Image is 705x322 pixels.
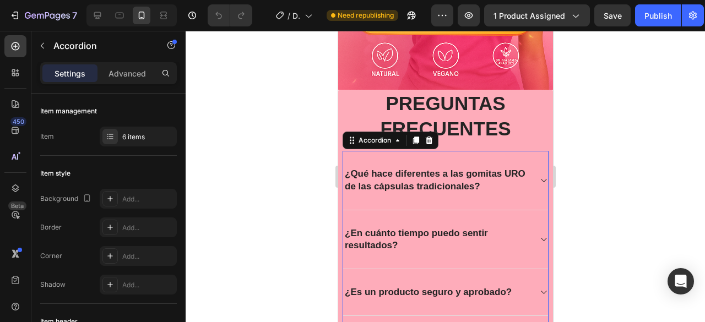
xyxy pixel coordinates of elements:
[53,39,147,52] p: Accordion
[208,4,252,26] div: Undo/Redo
[484,4,590,26] button: 1 product assigned
[288,10,290,21] span: /
[122,252,174,261] div: Add...
[4,4,82,26] button: 7
[40,251,62,261] div: Corner
[40,280,66,290] div: Shadow
[72,9,77,22] p: 7
[122,194,174,204] div: Add...
[594,4,631,26] button: Save
[55,68,85,79] p: Settings
[40,106,97,116] div: Item management
[40,168,70,178] div: Item style
[122,280,174,290] div: Add...
[338,10,394,20] span: Need republishing
[493,10,565,21] span: 1 product assigned
[644,10,672,21] div: Publish
[338,31,553,322] iframe: Design area
[122,223,174,233] div: Add...
[668,268,694,294] div: Open Intercom Messenger
[635,4,681,26] button: Publish
[40,132,54,141] div: Item
[122,132,174,142] div: 6 items
[109,68,146,79] p: Advanced
[40,222,62,232] div: Border
[40,192,94,206] div: Background
[292,10,300,21] span: Duplicate from Landing Page - [DATE] 08:09:51
[10,117,26,126] div: 450
[604,11,622,20] span: Save
[8,201,26,210] div: Beta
